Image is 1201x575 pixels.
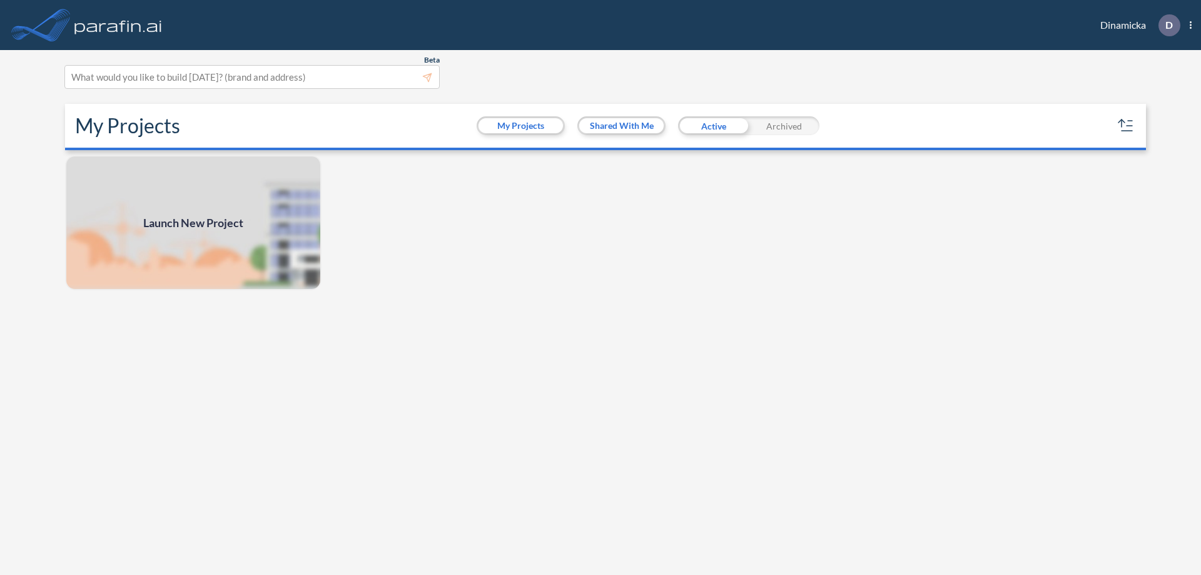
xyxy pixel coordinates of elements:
[65,155,322,290] img: add
[424,55,440,65] span: Beta
[749,116,819,135] div: Archived
[1165,19,1173,31] p: D
[75,114,180,138] h2: My Projects
[678,116,749,135] div: Active
[72,13,165,38] img: logo
[479,118,563,133] button: My Projects
[143,215,243,232] span: Launch New Project
[1082,14,1192,36] div: Dinamicka
[65,155,322,290] a: Launch New Project
[579,118,664,133] button: Shared With Me
[1116,116,1136,136] button: sort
